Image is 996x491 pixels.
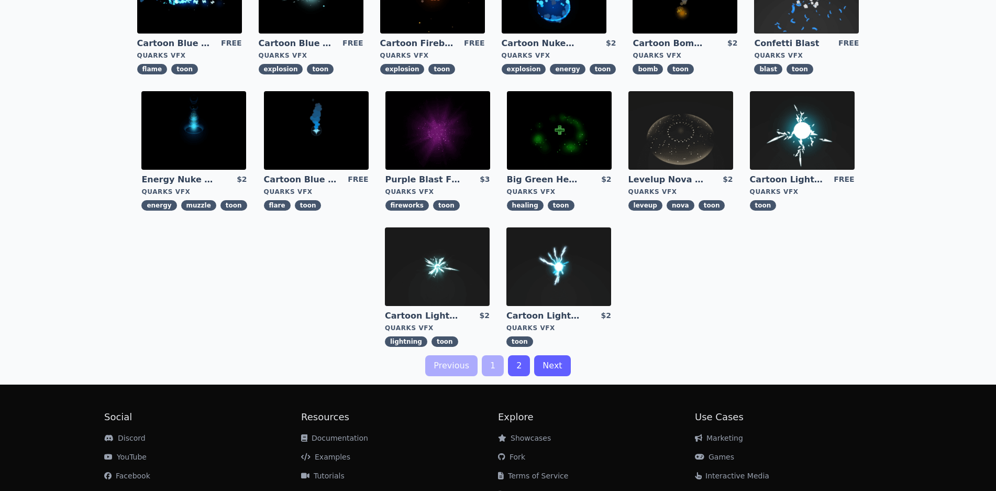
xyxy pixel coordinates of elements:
[259,64,303,74] span: explosion
[590,64,616,74] span: toon
[754,38,829,49] a: Confetti Blast
[141,174,217,186] a: Energy Nuke Muzzle Flash
[750,91,855,170] img: imgAlt
[502,64,546,74] span: explosion
[498,410,695,424] h2: Explore
[628,174,704,186] a: Levelup Nova Effect
[264,188,369,196] div: Quarks VFX
[380,38,456,49] a: Cartoon Fireball Explosion
[264,200,291,211] span: flare
[507,200,544,211] span: healing
[141,200,176,211] span: energy
[137,64,168,74] span: flame
[606,38,616,49] div: $2
[307,64,334,74] span: toon
[507,91,612,170] img: imgAlt
[433,200,460,211] span: toon
[498,472,568,480] a: Terms of Service
[380,51,485,60] div: Quarks VFX
[534,355,570,376] a: Next
[385,324,490,332] div: Quarks VFX
[480,174,490,186] div: $3
[695,453,734,461] a: Games
[221,38,241,49] div: FREE
[342,38,363,49] div: FREE
[385,227,490,306] img: imgAlt
[754,51,859,60] div: Quarks VFX
[667,200,694,211] span: nova
[601,174,611,186] div: $2
[464,38,484,49] div: FREE
[633,64,663,74] span: bomb
[695,410,892,424] h2: Use Cases
[628,91,733,170] img: imgAlt
[137,51,242,60] div: Quarks VFX
[699,200,725,211] span: toon
[141,188,247,196] div: Quarks VFX
[295,200,322,211] span: toon
[385,188,490,196] div: Quarks VFX
[104,434,146,442] a: Discord
[601,310,611,322] div: $2
[750,174,825,186] a: Cartoon Lightning Ball
[385,336,427,347] span: lightning
[104,410,301,424] h2: Social
[628,188,733,196] div: Quarks VFX
[301,453,350,461] a: Examples
[502,51,616,60] div: Quarks VFX
[506,310,582,322] a: Cartoon Lightning Ball with Bloom
[754,64,782,74] span: blast
[480,310,490,322] div: $2
[695,472,769,480] a: Interactive Media
[628,200,662,211] span: leveup
[498,434,551,442] a: Showcases
[507,174,582,186] a: Big Green Healing Effect
[301,410,498,424] h2: Resources
[506,336,533,347] span: toon
[171,64,198,74] span: toon
[507,188,612,196] div: Quarks VFX
[137,38,213,49] a: Cartoon Blue Flamethrower
[548,200,574,211] span: toon
[502,38,577,49] a: Cartoon Nuke Energy Explosion
[425,355,478,376] a: Previous
[834,174,854,186] div: FREE
[259,51,363,60] div: Quarks VFX
[259,38,334,49] a: Cartoon Blue Gas Explosion
[264,91,369,170] img: imgAlt
[506,324,611,332] div: Quarks VFX
[695,434,743,442] a: Marketing
[723,174,733,186] div: $2
[633,51,737,60] div: Quarks VFX
[838,38,859,49] div: FREE
[380,64,425,74] span: explosion
[181,200,216,211] span: muzzle
[506,227,611,306] img: imgAlt
[264,174,339,186] a: Cartoon Blue Flare
[385,310,460,322] a: Cartoon Lightning Ball Explosion
[667,64,694,74] span: toon
[508,355,530,376] a: 2
[385,174,461,186] a: Purple Blast Fireworks
[550,64,585,74] span: energy
[104,453,147,461] a: YouTube
[750,188,855,196] div: Quarks VFX
[727,38,737,49] div: $2
[750,200,777,211] span: toon
[385,91,490,170] img: imgAlt
[498,453,525,461] a: Fork
[348,174,368,186] div: FREE
[787,64,813,74] span: toon
[431,336,458,347] span: toon
[428,64,455,74] span: toon
[482,355,504,376] a: 1
[237,174,247,186] div: $2
[220,200,247,211] span: toon
[301,434,368,442] a: Documentation
[385,200,429,211] span: fireworks
[301,472,345,480] a: Tutorials
[104,472,150,480] a: Facebook
[141,91,246,170] img: imgAlt
[633,38,708,49] a: Cartoon Bomb Fuse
